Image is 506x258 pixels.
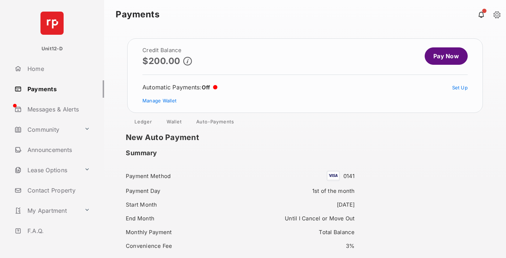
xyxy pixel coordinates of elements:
[12,60,104,77] a: Home
[129,119,158,127] a: Ledger
[126,133,366,142] h1: New Auto Payment
[142,56,180,66] p: $200.00
[312,187,355,194] span: 1st of the month
[142,98,176,103] a: Manage Wallet
[161,119,188,127] a: Wallet
[126,213,236,223] div: End Month
[202,84,210,91] span: Off
[12,80,104,98] a: Payments
[126,200,236,210] div: Start Month
[126,171,236,181] div: Payment Method
[190,119,240,127] a: Auto-Payments
[245,241,355,251] div: 3%
[12,161,81,179] a: Lease Options
[126,186,236,196] div: Payment Day
[126,149,157,157] h2: Summary
[285,215,355,222] span: Until I Cancel or Move Out
[126,227,236,237] div: Monthly Payment
[337,201,355,208] span: [DATE]
[319,229,355,236] span: Total Balance
[142,47,192,53] h2: Credit Balance
[343,173,355,179] span: 0141
[40,12,64,35] img: svg+xml;base64,PHN2ZyB4bWxucz0iaHR0cDovL3d3dy53My5vcmcvMjAwMC9zdmciIHdpZHRoPSI2NCIgaGVpZ2h0PSI2NC...
[12,202,81,219] a: My Apartment
[116,10,159,19] strong: Payments
[142,84,218,91] div: Automatic Payments :
[126,241,236,251] div: Convenience Fee
[12,101,104,118] a: Messages & Alerts
[12,222,104,240] a: F.A.Q.
[12,182,104,199] a: Contact Property
[12,121,81,138] a: Community
[12,141,104,158] a: Announcements
[452,85,468,90] a: Set Up
[42,45,63,52] p: Unit12-D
